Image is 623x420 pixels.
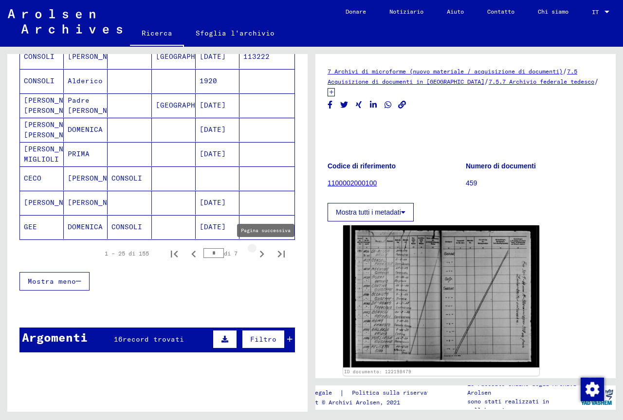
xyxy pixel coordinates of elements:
[336,208,401,216] font: Mostra tutti i metadati
[224,250,238,257] font: di 7
[200,76,217,85] font: 1920
[68,96,125,115] font: Padre [PERSON_NAME]
[24,76,55,85] font: CONSOLI
[354,99,364,111] button: Condividi su Xing
[592,8,599,16] font: IT
[344,388,456,398] a: Politica sulla riservatezza
[111,174,142,183] font: CONSOLI
[328,68,563,75] a: 7 Archivi di microforme (nuovo materiale / acquisizione di documenti)
[68,76,103,85] font: Alderico
[24,198,81,207] font: [PERSON_NAME]
[484,77,489,86] font: /
[328,203,414,221] button: Mostra tutti i metadati
[68,222,103,231] font: DOMENICA
[200,198,226,207] font: [DATE]
[250,335,276,344] font: Filtro
[563,67,567,75] font: /
[466,179,477,187] font: 459
[200,101,226,110] font: [DATE]
[22,330,88,345] font: Argomenti
[538,8,568,15] font: Chi siamo
[328,179,377,187] a: 1100002000100
[142,29,172,37] font: Ricerca
[165,244,184,263] button: Prima pagina
[328,162,396,170] font: Codice di riferimento
[24,145,81,164] font: [PERSON_NAME] MIGLIOLI
[68,125,103,134] font: DOMENICA
[8,9,122,34] img: Arolsen_neg.svg
[200,149,226,158] font: [DATE]
[114,335,123,344] font: 16
[467,398,549,414] font: sono stati realizzati in collaborazione con
[325,99,335,111] button: Condividi su Facebook
[346,8,366,15] font: Donare
[579,385,615,409] img: yv_logo.png
[581,378,604,401] img: Modifica consenso
[580,377,604,401] div: Modifica consenso
[242,330,285,348] button: Filtro
[24,120,81,139] font: [PERSON_NAME] [PERSON_NAME]
[339,99,349,111] button: Condividi su Twitter
[200,125,226,134] font: [DATE]
[344,369,411,374] a: ID documento: 122198479
[156,101,230,110] font: [GEOGRAPHIC_DATA]
[489,78,594,85] a: 7.5.7 Archivio federale tedesco
[272,244,291,263] button: Ultima pagina
[243,52,270,61] font: 113222
[352,389,444,396] font: Politica sulla riservatezza
[200,222,226,231] font: [DATE]
[196,29,275,37] font: Sfoglia l'archivio
[487,8,514,15] font: Contatto
[68,149,90,158] font: PRIMA
[288,399,400,406] font: Copyright © Archivi Arolsen, 2021
[68,198,125,207] font: [PERSON_NAME]
[68,174,125,183] font: [PERSON_NAME]
[68,52,125,61] font: [PERSON_NAME]
[24,174,41,183] font: CECO
[368,99,379,111] button: Condividi su LinkedIn
[156,52,230,61] font: [GEOGRAPHIC_DATA]
[28,277,76,286] font: Mostra meno
[24,222,37,231] font: GEE
[24,52,55,61] font: CONSOLI
[252,244,272,263] button: Pagina successiva
[594,77,599,86] font: /
[130,21,184,47] a: Ricerca
[343,225,539,367] img: 001.jpg
[397,99,407,111] button: Copia il collegamento
[383,99,393,111] button: Condividi su WhatsApp
[184,21,286,45] a: Sfoglia l'archivio
[184,244,203,263] button: Pagina precedente
[340,388,344,397] font: |
[389,8,423,15] font: Notiziario
[447,8,464,15] font: Aiuto
[105,250,149,257] font: 1 – 25 di 155
[200,52,226,61] font: [DATE]
[111,222,142,231] font: CONSOLI
[466,162,536,170] font: Numero di documenti
[19,272,90,291] button: Mostra meno
[24,96,81,115] font: [PERSON_NAME] [PERSON_NAME]
[123,335,184,344] font: record trovati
